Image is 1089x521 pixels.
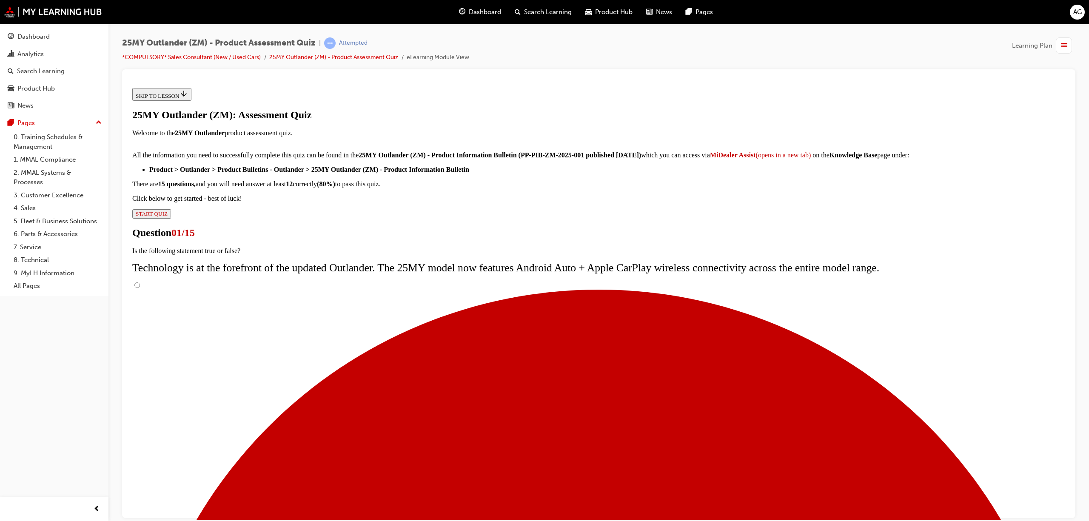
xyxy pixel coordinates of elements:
[3,27,105,115] button: DashboardAnalyticsSearch LearningProduct HubNews
[43,142,66,154] span: 01/15
[3,25,936,36] div: 25MY Outlander (ZM): Assessment Quiz
[3,96,936,103] p: There are and you will need answer at least correctly to pass this quiz.
[10,189,105,202] a: 3. Customer Excellence
[8,33,14,41] span: guage-icon
[701,67,748,74] strong: Knowledge Base
[46,45,96,52] strong: 25MY Outlander
[3,142,936,154] h1: Question 1 of 15
[157,96,164,103] strong: 12
[696,7,713,17] span: Pages
[17,66,65,76] div: Search Learning
[3,59,936,74] p: All the information you need to successfully complete this quiz can be found in the which you can...
[3,142,43,154] span: Question
[17,49,44,59] div: Analytics
[3,63,105,79] a: Search Learning
[10,228,105,241] a: 6. Parts & Accessories
[83,81,340,88] strong: > Product Bulletins - Outlander > 25MY Outlander (ZM) - Product Information Bulletin
[17,101,34,111] div: News
[508,3,579,21] a: search-iconSearch Learning
[324,37,336,49] span: learningRecordVerb_ATTEMPT-icon
[686,7,692,17] span: pages-icon
[3,110,936,118] p: Click below to get started - best of luck!
[10,267,105,280] a: 9. MyLH Information
[10,215,105,228] a: 5. Fleet & Business Solutions
[8,102,14,110] span: news-icon
[646,7,653,17] span: news-icon
[1073,7,1082,17] span: AG
[656,7,672,17] span: News
[585,7,592,17] span: car-icon
[407,53,469,63] li: eLearning Module View
[1012,41,1052,51] span: Learning Plan
[524,7,572,17] span: Search Learning
[3,46,105,62] a: Analytics
[122,38,316,48] span: 25MY Outlander (ZM) - Product Assessment Quiz
[639,3,679,21] a: news-iconNews
[7,8,59,14] span: SKIP TO LESSON
[1012,37,1075,54] button: Learning Plan
[17,32,50,42] div: Dashboard
[3,98,105,114] a: News
[3,45,936,52] p: Welcome to the product assessment quiz.
[29,96,67,103] strong: 15 questions,
[20,81,81,88] strong: Product > Outlander
[8,85,14,93] span: car-icon
[3,81,105,97] a: Product Hub
[3,29,105,45] a: Dashboard
[627,67,682,74] span: (opens in a new tab)
[3,115,105,131] button: Pages
[679,3,720,21] a: pages-iconPages
[94,504,100,515] span: prev-icon
[230,67,388,74] strong: 25MY Outlander (ZM) - Product Information Bulletin
[10,131,105,153] a: 0. Training Schedules & Management
[579,3,639,21] a: car-iconProduct Hub
[595,7,633,17] span: Product Hub
[122,54,261,61] a: *COMPULSORY* Sales Consultant (New / Used Cars)
[10,241,105,254] a: 7. Service
[3,3,63,16] button: SKIP TO LESSON
[17,118,35,128] div: Pages
[1070,5,1085,20] button: AG
[469,7,501,17] span: Dashboard
[459,7,465,17] span: guage-icon
[515,7,521,17] span: search-icon
[390,67,513,74] strong: (PP-PIB-ZM-2025-001 published [DATE])
[8,120,14,127] span: pages-icon
[4,6,102,17] img: mmal
[581,67,627,74] strong: MiDealer Assist
[17,84,55,94] div: Product Hub
[3,162,936,170] p: Is the following statement true or false?
[7,126,39,132] span: START QUIZ
[3,177,750,189] span: Technology is at the forefront of the updated Outlander. The 25MY model now features Android Auto...
[10,202,105,215] a: 4. Sales
[1061,40,1067,51] span: list-icon
[10,153,105,166] a: 1. MMAL Compliance
[188,96,206,103] strong: (80%)
[10,166,105,189] a: 2. MMAL Systems & Processes
[10,253,105,267] a: 8. Technical
[269,54,398,61] a: 25MY Outlander (ZM) - Product Assessment Quiz
[339,39,368,47] div: Attempted
[8,68,14,75] span: search-icon
[452,3,508,21] a: guage-iconDashboard
[96,117,102,128] span: up-icon
[10,279,105,293] a: All Pages
[8,51,14,58] span: chart-icon
[319,38,321,48] span: |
